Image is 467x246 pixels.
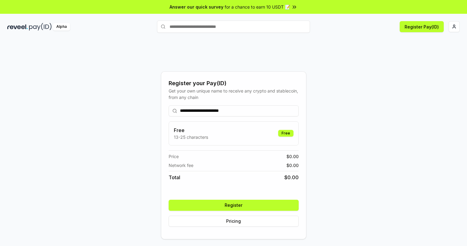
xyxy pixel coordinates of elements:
[225,4,290,10] span: for a chance to earn 10 USDT 📝
[286,162,299,168] span: $ 0.00
[174,134,208,140] p: 13-25 characters
[7,23,28,31] img: reveel_dark
[400,21,444,32] button: Register Pay(ID)
[169,79,299,88] div: Register your Pay(ID)
[174,127,208,134] h3: Free
[169,162,193,168] span: Network fee
[278,130,293,137] div: Free
[284,174,299,181] span: $ 0.00
[53,23,70,31] div: Alpha
[169,153,179,160] span: Price
[169,174,180,181] span: Total
[169,216,299,227] button: Pricing
[169,88,299,100] div: Get your own unique name to receive any crypto and stablecoin, from any chain
[170,4,223,10] span: Answer our quick survey
[169,200,299,211] button: Register
[29,23,52,31] img: pay_id
[286,153,299,160] span: $ 0.00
